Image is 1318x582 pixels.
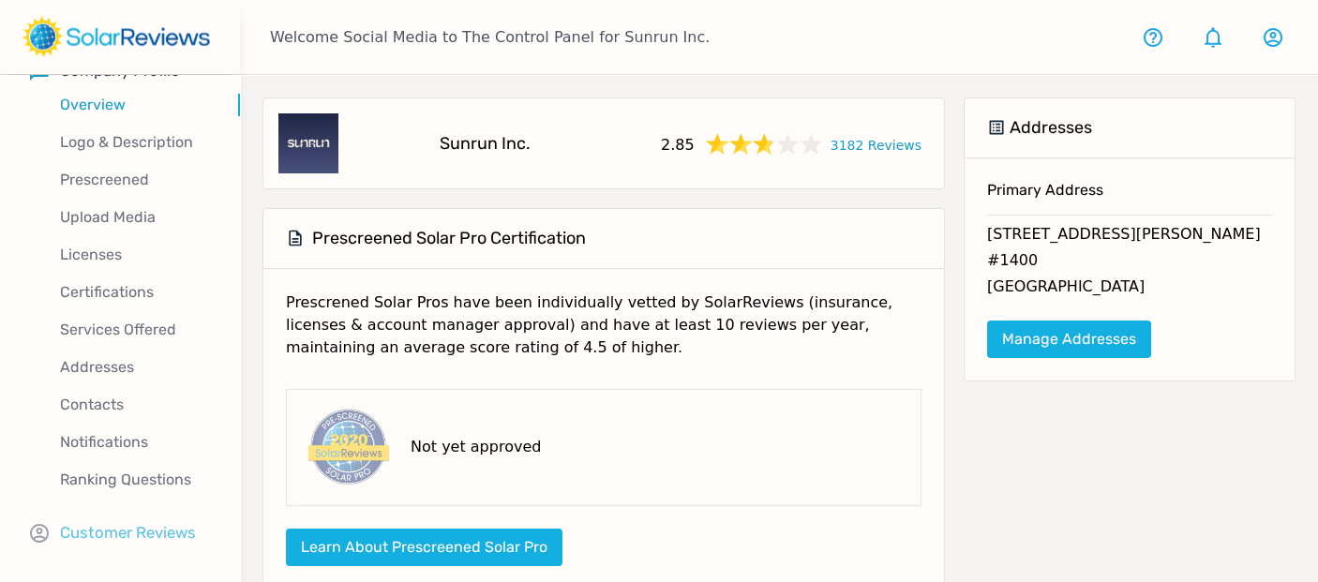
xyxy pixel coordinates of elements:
h6: Primary Address [987,181,1272,215]
p: Prescrened Solar Pros have been individually vetted by SolarReviews (insurance, licenses & accoun... [286,291,921,374]
a: Services Offered [30,311,240,349]
a: Contacts [30,386,240,424]
a: Logo & Description [30,124,240,161]
p: Licenses [30,244,240,266]
a: Prescreened [30,161,240,199]
p: Addresses [30,356,240,379]
img: prescreened-badge.png [302,405,392,490]
h5: Prescreened Solar Pro Certification [312,228,586,249]
p: Upload Media [30,206,240,229]
p: Welcome Social Media to The Control Panel for Sunrun Inc. [270,26,710,49]
p: Certifications [30,281,240,304]
p: Prescreened [30,169,240,191]
p: Ranking Questions [30,469,240,491]
p: Overview [30,94,240,116]
a: Learn about Prescreened Solar Pro [286,538,562,556]
p: Contacts [30,394,240,416]
a: 3182 Reviews [831,132,921,156]
p: Not yet approved [411,436,541,458]
a: Ranking Questions [30,461,240,499]
p: Services Offered [30,319,240,341]
p: [GEOGRAPHIC_DATA] [987,276,1272,302]
a: Notifications [30,424,240,461]
a: Addresses [30,349,240,386]
h5: Sunrun Inc. [440,133,531,155]
a: Upload Media [30,199,240,236]
p: #1400 [987,249,1272,276]
a: Overview [30,86,240,124]
h5: Addresses [1010,117,1092,139]
p: Notifications [30,431,240,454]
p: [STREET_ADDRESS][PERSON_NAME] [987,223,1272,249]
p: Logo & Description [30,131,240,154]
a: Licenses [30,236,240,274]
a: Certifications [30,274,240,311]
p: Customer Reviews [60,521,196,545]
a: Manage Addresses [987,321,1151,358]
span: 2.85 [661,130,695,157]
button: Learn about Prescreened Solar Pro [286,529,562,566]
